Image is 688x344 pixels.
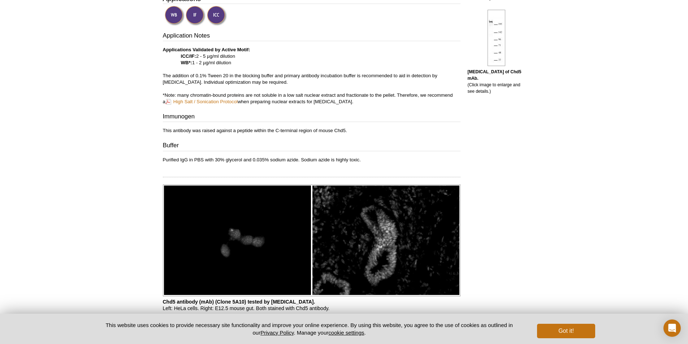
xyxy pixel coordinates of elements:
[260,330,294,336] a: Privacy Policy
[468,69,525,95] p: (Click image to enlarge and see details.)
[163,31,460,42] h3: Application Notes
[207,6,227,26] img: Immunocytochemistry Validated
[163,141,460,151] h3: Buffer
[181,53,196,59] strong: ICC/IF:
[163,112,460,122] h3: Immunogen
[163,47,460,105] p: 2 - 5 µg/ml dilution 1 - 2 µg/ml dilution The addition of 0.1% Tween 20 in the blocking buffer an...
[488,10,505,66] img: Chd5 antibody (mAb) tested by Western blot.
[163,127,460,134] p: This antibody was raised against a peptide within the C-terminal region of mouse Chd5.
[186,6,205,26] img: Immunofluorescence Validated
[328,330,364,336] button: cookie settings
[163,184,460,297] img: Chd5 antibody (mAb) tested by immunofluorescence.
[663,319,681,337] div: Open Intercom Messenger
[163,299,315,305] b: Chd5 antibody (mAb) (Clone 5A10) tested by [MEDICAL_DATA].
[165,98,238,105] a: High Salt / Sonication Protocol
[163,299,460,312] p: Left: HeLa cells. Right: E12.5 mouse gut. Both stained with Chd5 antibody.
[163,157,460,163] p: Purified IgG in PBS with 30% glycerol and 0.035% sodium azide. Sodium azide is highly toxic.
[165,6,185,26] img: Western Blot Validated
[537,324,595,338] button: Got it!
[468,69,522,81] b: [MEDICAL_DATA] of Chd5 mAb.
[163,47,250,52] b: Applications Validated by Active Motif:
[93,321,525,336] p: This website uses cookies to provide necessary site functionality and improve your online experie...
